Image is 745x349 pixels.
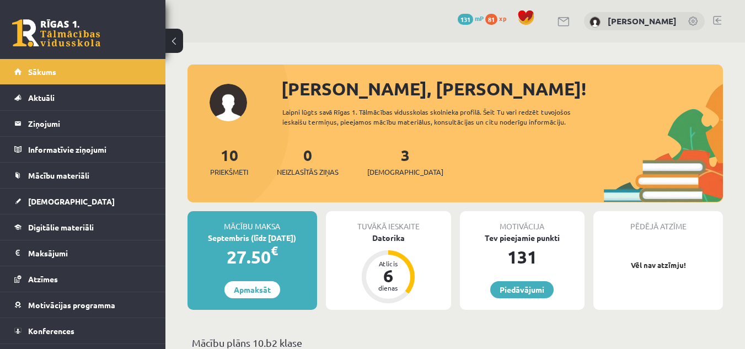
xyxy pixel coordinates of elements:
a: 0Neizlasītās ziņas [277,145,339,178]
div: 27.50 [187,244,317,270]
div: 131 [460,244,585,270]
a: Digitālie materiāli [14,214,152,240]
span: Konferences [28,326,74,336]
span: Aktuāli [28,93,55,103]
a: [DEMOGRAPHIC_DATA] [14,189,152,214]
a: Rīgas 1. Tālmācības vidusskola [12,19,100,47]
span: 131 [458,14,473,25]
div: Pēdējā atzīme [593,211,723,232]
legend: Informatīvie ziņojumi [28,137,152,162]
div: [PERSON_NAME], [PERSON_NAME]! [281,76,723,102]
legend: Maksājumi [28,240,152,266]
a: 81 xp [485,14,512,23]
a: Atzīmes [14,266,152,292]
div: Motivācija [460,211,585,232]
span: Priekšmeti [210,167,248,178]
legend: Ziņojumi [28,111,152,136]
a: Piedāvājumi [490,281,554,298]
div: Mācību maksa [187,211,317,232]
a: 3[DEMOGRAPHIC_DATA] [367,145,443,178]
div: Datorika [326,232,451,244]
a: 10Priekšmeti [210,145,248,178]
span: € [271,243,278,259]
a: Sākums [14,59,152,84]
div: dienas [372,284,405,291]
div: Tev pieejamie punkti [460,232,585,244]
span: Atzīmes [28,274,58,284]
a: Motivācijas programma [14,292,152,318]
div: Atlicis [372,260,405,267]
a: Maksājumi [14,240,152,266]
span: Digitālie materiāli [28,222,94,232]
span: Sākums [28,67,56,77]
div: Tuvākā ieskaite [326,211,451,232]
div: 6 [372,267,405,284]
div: Septembris (līdz [DATE]) [187,232,317,244]
span: xp [499,14,506,23]
a: Mācību materiāli [14,163,152,188]
div: Laipni lūgts savā Rīgas 1. Tālmācības vidusskolas skolnieka profilā. Šeit Tu vari redzēt tuvojošo... [282,107,604,127]
span: 81 [485,14,497,25]
a: Informatīvie ziņojumi [14,137,152,162]
a: Ziņojumi [14,111,152,136]
a: Konferences [14,318,152,343]
span: [DEMOGRAPHIC_DATA] [367,167,443,178]
a: 131 mP [458,14,484,23]
a: Apmaksāt [224,281,280,298]
span: Neizlasītās ziņas [277,167,339,178]
p: Vēl nav atzīmju! [599,260,717,271]
a: Datorika Atlicis 6 dienas [326,232,451,305]
a: [PERSON_NAME] [608,15,677,26]
span: Motivācijas programma [28,300,115,310]
a: Aktuāli [14,85,152,110]
span: mP [475,14,484,23]
img: Anastasija Nikola Šefanovska [589,17,601,28]
span: Mācību materiāli [28,170,89,180]
span: [DEMOGRAPHIC_DATA] [28,196,115,206]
